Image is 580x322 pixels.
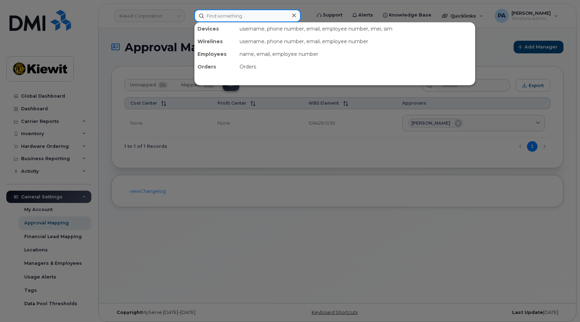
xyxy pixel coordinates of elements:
[237,22,475,35] div: username, phone number, email, employee number, imei, sim
[549,291,575,317] iframe: Messenger Launcher
[237,60,475,73] div: Orders
[237,35,475,48] div: username, phone number, email, employee number
[195,35,237,48] div: Wirelines
[195,48,237,60] div: Employees
[237,48,475,60] div: name, email, employee number
[195,22,237,35] div: Devices
[195,60,237,73] div: Orders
